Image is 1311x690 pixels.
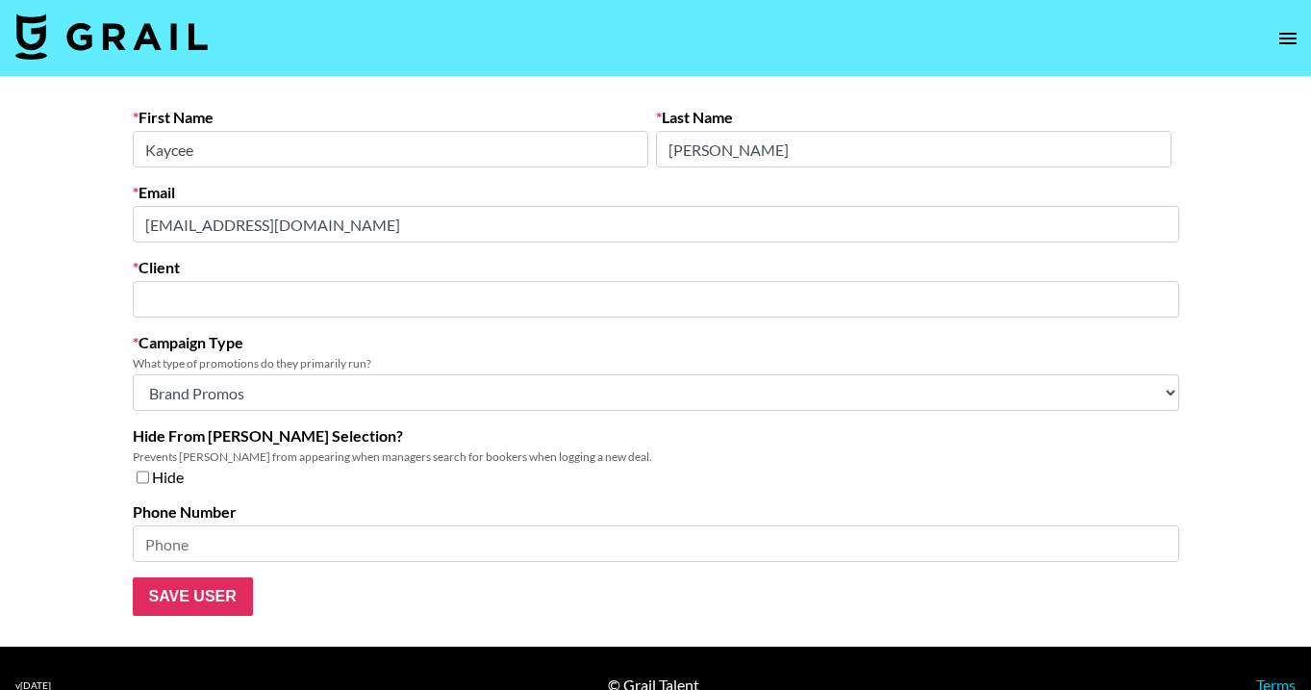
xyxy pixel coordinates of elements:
input: Phone [133,525,1179,562]
label: First Name [133,108,648,127]
input: Save User [133,577,253,616]
button: open drawer [1269,19,1307,58]
label: Campaign Type [133,333,1179,352]
div: Prevents [PERSON_NAME] from appearing when managers search for bookers when logging a new deal. [133,449,1179,464]
label: Hide From [PERSON_NAME] Selection? [133,426,1179,446]
div: What type of promotions do they primarily run? [133,356,1179,371]
label: Client [133,258,1179,277]
label: Phone Number [133,502,1179,522]
input: First Name [133,131,648,167]
span: Hide [152,468,184,487]
input: Last Name [656,131,1172,167]
input: Email [133,206,1179,243]
label: Email [133,183,1179,202]
img: Grail Talent [15,13,208,60]
label: Last Name [656,108,1172,127]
